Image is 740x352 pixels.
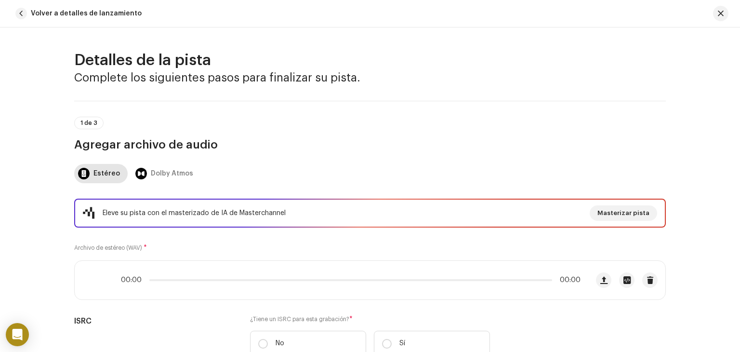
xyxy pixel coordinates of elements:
[74,70,666,85] h3: Complete los siguientes pasos para finalizar su pista.
[556,276,581,284] span: 00:00
[250,315,490,323] label: ¿Tiene un ISRC para esta grabación?
[590,205,657,221] button: Masterizar pista
[74,315,235,327] h5: ISRC
[74,51,666,70] h2: Detalles de la pista
[399,338,405,349] p: Sí
[6,323,29,346] div: Open Intercom Messenger
[276,338,284,349] p: No
[597,203,649,223] span: Masterizar pista
[103,207,286,219] div: Eleve su pista con el masterizado de IA de Masterchannel
[74,137,666,152] h3: Agregar archivo de audio
[151,164,193,183] div: Dolby Atmos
